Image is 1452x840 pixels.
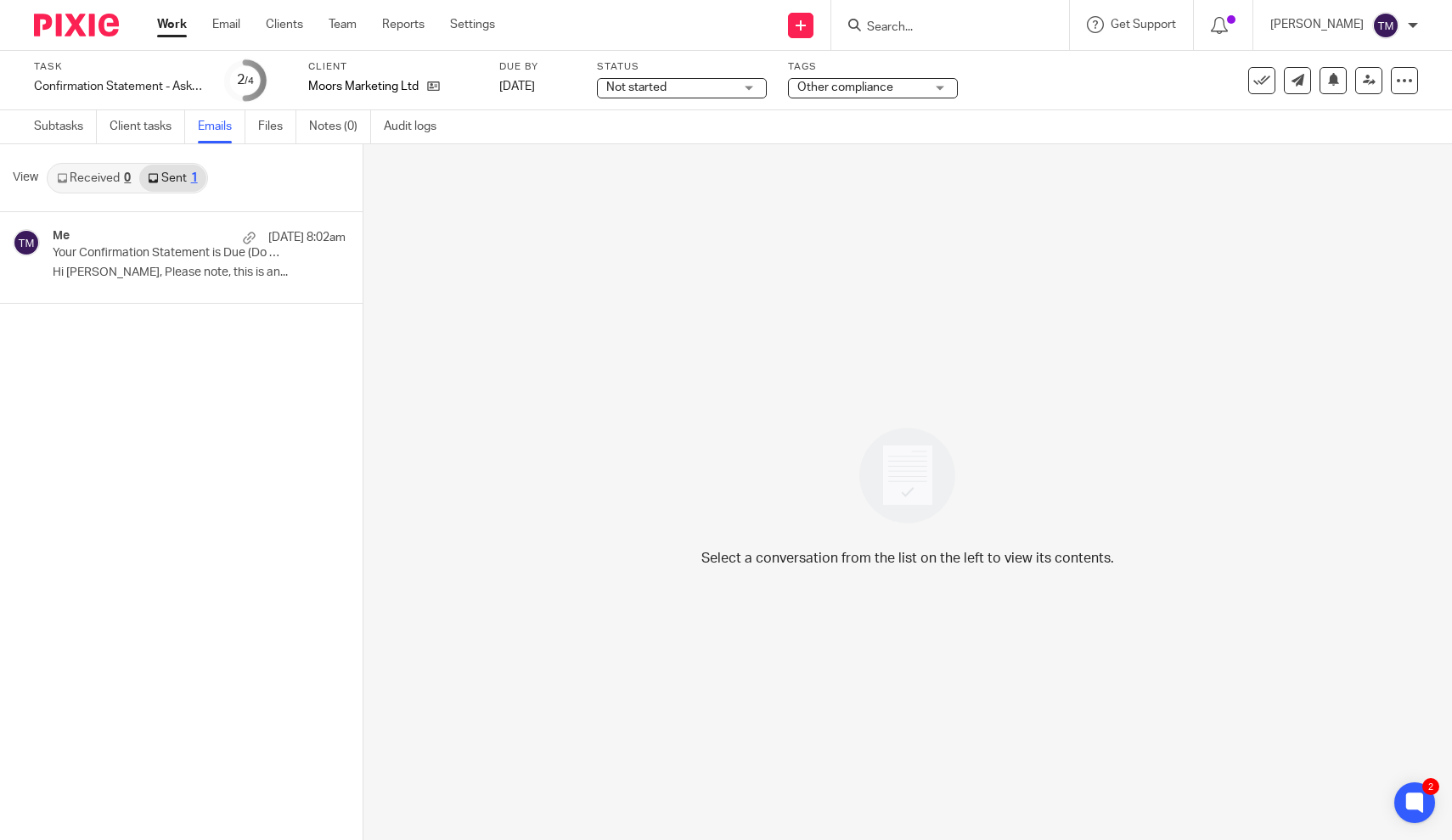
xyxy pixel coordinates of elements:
img: Pixie [34,14,119,36]
a: Client tasks [110,110,185,143]
a: Sent1 [139,165,205,192]
span: Other compliance [797,81,893,93]
p: Hi [PERSON_NAME], Please note, this is an... [53,266,346,280]
span: [DATE] [499,81,535,92]
a: Settings [450,16,495,33]
span: Not started [606,81,667,93]
p: [DATE] 8:02am [268,229,346,246]
img: image [848,417,966,535]
h4: Me [53,229,70,244]
a: Team [329,16,357,33]
span: Get Support [1111,19,1176,31]
a: Audit logs [384,110,449,143]
a: Clients [266,16,303,33]
a: Subtasks [34,110,97,143]
input: Search [865,20,1018,36]
p: [PERSON_NAME] [1270,16,1364,33]
img: svg%3E [1372,12,1399,39]
a: Reports [382,16,425,33]
div: 1 [191,172,198,184]
img: svg%3E [13,229,40,256]
div: Confirmation Statement - Ask client if they would like completing [34,78,204,95]
label: Due by [499,60,576,74]
div: 0 [124,172,131,184]
p: Select a conversation from the list on the left to view its contents. [701,548,1114,568]
a: Notes (0) [309,110,371,143]
a: Email [212,16,240,33]
small: /4 [245,76,254,86]
span: View [13,169,38,187]
label: Client [308,60,478,74]
a: Received0 [48,165,139,192]
div: 2 [237,70,254,90]
div: 2 [1422,778,1439,795]
label: Status [597,60,767,74]
a: Files [258,110,296,143]
a: Emails [198,110,245,143]
p: Your Confirmation Statement is Due (Do Not Ignore!) [53,246,287,260]
p: Moors Marketing Ltd [308,78,419,95]
label: Tags [788,60,958,74]
label: Task [34,60,204,74]
a: Work [157,16,187,33]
